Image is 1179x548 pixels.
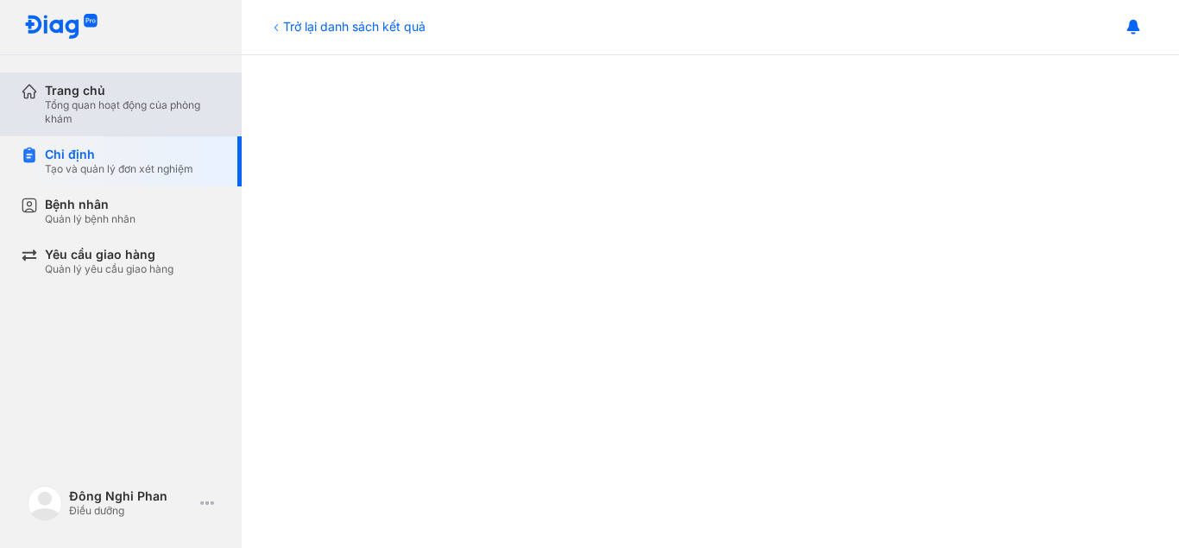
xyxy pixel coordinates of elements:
div: Chỉ định [45,147,193,162]
div: Tổng quan hoạt động của phòng khám [45,98,221,126]
div: Quản lý yêu cầu giao hàng [45,262,173,276]
div: Trở lại danh sách kết quả [269,17,426,35]
div: Điều dưỡng [69,504,193,518]
div: Bệnh nhân [45,197,136,212]
div: Trang chủ [45,83,221,98]
div: Đông Nghi Phan [69,488,193,504]
div: Yêu cầu giao hàng [45,247,173,262]
div: Quản lý bệnh nhân [45,212,136,226]
img: logo [24,14,98,41]
div: Tạo và quản lý đơn xét nghiệm [45,162,193,176]
img: logo [28,486,62,520]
